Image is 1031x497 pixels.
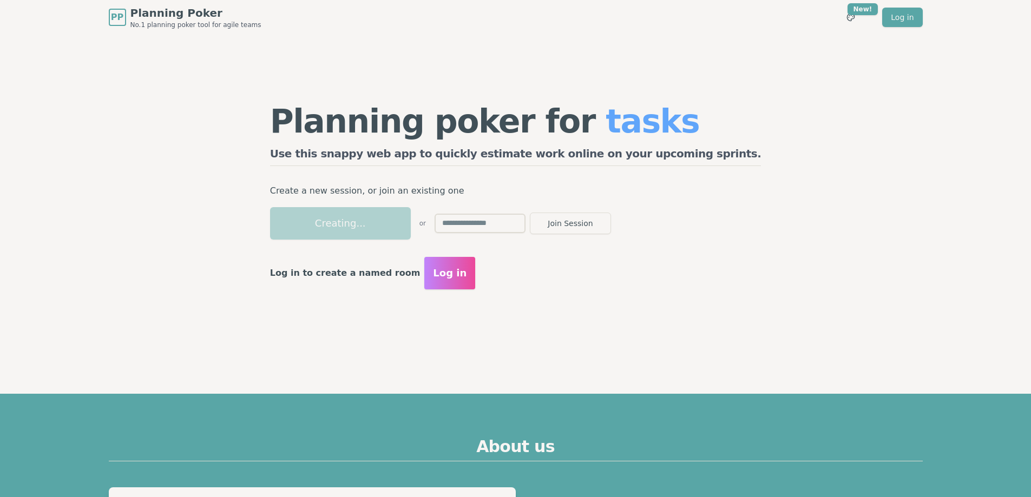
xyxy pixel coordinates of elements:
span: tasks [606,102,699,140]
span: Planning Poker [130,5,261,21]
h2: About us [109,437,923,461]
span: Log in [433,266,467,281]
button: New! [841,8,861,27]
button: Log in [424,257,475,289]
a: Log in [882,8,922,27]
span: or [419,219,426,228]
p: Create a new session, or join an existing one [270,183,761,198]
h2: Use this snappy web app to quickly estimate work online on your upcoming sprints. [270,146,761,166]
p: Log in to create a named room [270,266,421,281]
button: Join Session [530,213,611,234]
a: PPPlanning PokerNo.1 planning poker tool for agile teams [109,5,261,29]
div: New! [848,3,878,15]
h1: Planning poker for [270,105,761,137]
span: No.1 planning poker tool for agile teams [130,21,261,29]
span: PP [111,11,123,24]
